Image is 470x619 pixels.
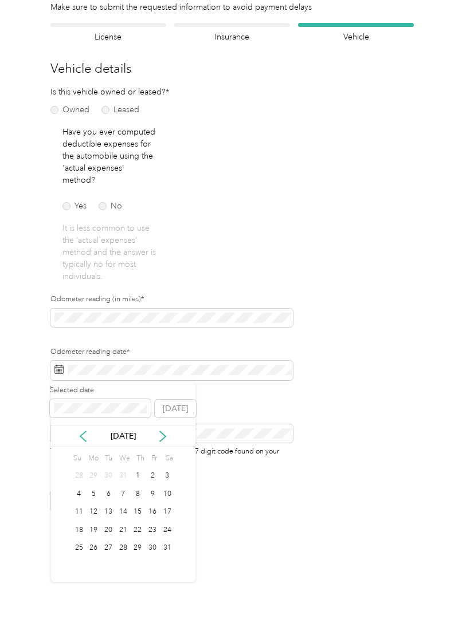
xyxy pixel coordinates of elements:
label: Leased [101,106,139,114]
iframe: Everlance-gr Chat Button Frame [406,555,470,619]
div: 18 [72,523,87,537]
div: 23 [145,523,160,537]
div: Sa [164,451,175,467]
div: 8 [131,487,146,501]
div: Make sure to submit the requested information to avoid payment delays [50,1,414,13]
div: 17 [160,505,175,519]
div: 29 [131,541,146,555]
div: 2 [145,469,160,483]
div: 9 [145,487,160,501]
div: 7 [116,487,131,501]
div: 6 [101,487,116,501]
div: Mo [87,451,99,467]
div: 13 [101,505,116,519]
div: 14 [116,505,131,519]
label: Owned [50,106,89,114]
div: 28 [116,541,131,555]
div: 11 [72,505,87,519]
div: We [117,451,131,467]
div: 3 [160,469,175,483]
div: 12 [86,505,101,519]
h4: Vehicle [298,31,414,43]
div: 31 [116,469,131,483]
div: 10 [160,487,175,501]
p: Have you ever computed deductible expenses for the automobile using the 'actual expenses' method? [62,126,157,186]
button: [DATE] [155,400,196,418]
label: Odometer reading date* [50,347,293,357]
label: Yes [62,202,87,210]
div: 1 [131,469,146,483]
div: 26 [86,541,101,555]
div: 16 [145,505,160,519]
div: Th [134,451,145,467]
div: 20 [101,523,116,537]
div: Fr [149,451,160,467]
p: [DATE] [99,430,147,442]
div: 19 [86,523,101,537]
div: 22 [131,523,146,537]
span: Your Vehicle Identification Number (VIN) is a 17 digit code found on your insurance declaration [50,445,279,466]
div: Tu [103,451,113,467]
div: 30 [145,541,160,555]
h3: Vehicle details [50,59,414,78]
div: 24 [160,523,175,537]
label: No [99,202,122,210]
div: 31 [160,541,175,555]
div: 27 [101,541,116,555]
div: 25 [72,541,87,555]
div: Su [72,451,83,467]
div: 28 [72,469,87,483]
p: It is less common to use the ‘actual expenses’ method and the answer is typically no for most ind... [62,222,157,282]
p: Is this vehicle owned or leased?* [50,86,130,98]
div: 30 [101,469,116,483]
label: Odometer reading (in miles)* [50,294,293,305]
div: 4 [72,487,87,501]
label: Selected date [50,385,151,396]
div: 21 [116,523,131,537]
div: 15 [131,505,146,519]
div: 29 [86,469,101,483]
h4: Insurance [174,31,290,43]
div: 5 [86,487,101,501]
h4: License [50,31,166,43]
